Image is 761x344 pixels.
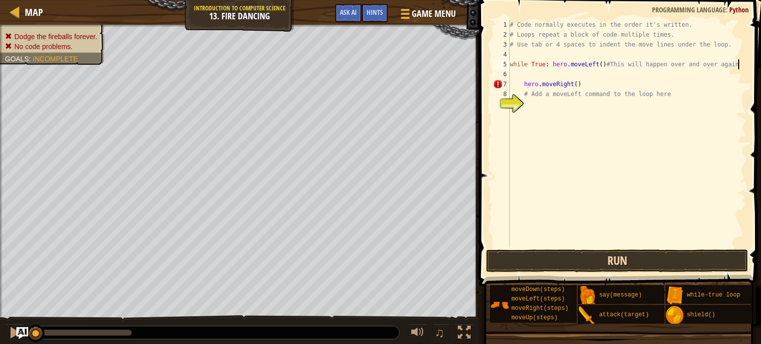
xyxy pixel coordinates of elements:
img: portrait.png [578,286,597,305]
button: Adjust volume [408,324,428,344]
span: : [29,55,33,63]
span: moveUp(steps) [511,314,558,321]
span: say(message) [599,292,642,298]
span: attack(target) [599,311,649,318]
span: Game Menu [412,7,456,20]
li: Dodge the fireballs forever. [5,32,97,42]
span: ♫ [435,325,444,340]
div: 5 [493,59,510,69]
span: Ask AI [340,7,357,17]
div: 7 [493,79,510,89]
div: 4 [493,49,510,59]
span: moveDown(steps) [511,286,565,293]
div: 1 [493,20,510,30]
li: No code problems. [5,42,97,51]
button: Game Menu [393,4,462,27]
img: portrait.png [665,306,684,325]
span: Python [729,5,749,14]
span: moveRight(steps) [511,305,568,312]
span: : [726,5,729,14]
button: ♫ [433,324,449,344]
a: Map [20,5,43,19]
button: Ctrl + P: Pause [5,324,25,344]
span: moveLeft(steps) [511,295,565,302]
div: 9 [493,99,510,109]
div: 3 [493,40,510,49]
img: portrait.png [490,295,509,314]
button: Run [486,249,748,272]
span: Map [25,5,43,19]
div: 6 [493,69,510,79]
div: 8 [493,89,510,99]
span: No code problems. [14,43,73,50]
span: Incomplete [33,55,78,63]
div: 2 [493,30,510,40]
span: Goals [5,55,29,63]
span: shield() [687,311,715,318]
span: Programming language [652,5,726,14]
button: Ask AI [16,327,28,339]
img: portrait.png [578,306,597,325]
span: while-true loop [687,292,740,298]
button: Ask AI [335,4,362,22]
img: portrait.png [665,286,684,305]
span: Hints [367,7,383,17]
button: Toggle fullscreen [454,324,474,344]
span: Dodge the fireballs forever. [14,33,97,41]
